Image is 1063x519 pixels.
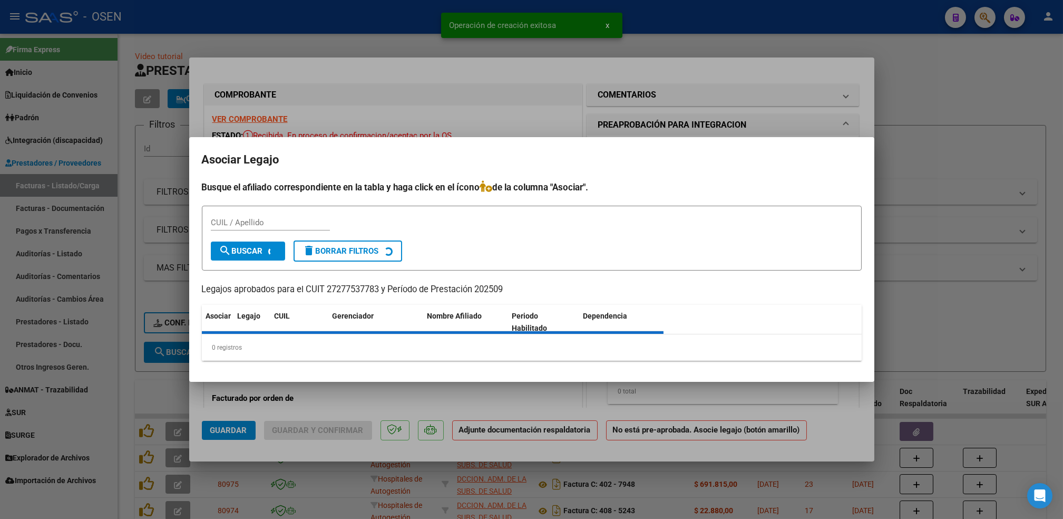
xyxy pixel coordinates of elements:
[579,305,664,340] datatable-header-cell: Dependencia
[219,246,263,256] span: Buscar
[427,312,482,320] span: Nombre Afiliado
[238,312,261,320] span: Legajo
[211,242,285,261] button: Buscar
[233,305,270,340] datatable-header-cell: Legajo
[583,312,627,320] span: Dependencia
[1027,483,1052,508] div: Open Intercom Messenger
[294,241,402,262] button: Borrar Filtros
[328,305,423,340] datatable-header-cell: Gerenciador
[202,334,862,361] div: 0 registros
[202,283,862,296] p: Legajos aprobados para el CUIT 27277537783 y Período de Prestación 202509
[423,305,508,340] datatable-header-cell: Nombre Afiliado
[219,244,232,257] mat-icon: search
[303,244,316,257] mat-icon: delete
[202,150,862,170] h2: Asociar Legajo
[303,246,379,256] span: Borrar Filtros
[206,312,231,320] span: Asociar
[333,312,374,320] span: Gerenciador
[512,312,547,332] span: Periodo Habilitado
[275,312,290,320] span: CUIL
[202,305,233,340] datatable-header-cell: Asociar
[508,305,579,340] datatable-header-cell: Periodo Habilitado
[202,180,862,194] h4: Busque el afiliado correspondiente en la tabla y haga click en el ícono de la columna "Asociar".
[270,305,328,340] datatable-header-cell: CUIL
